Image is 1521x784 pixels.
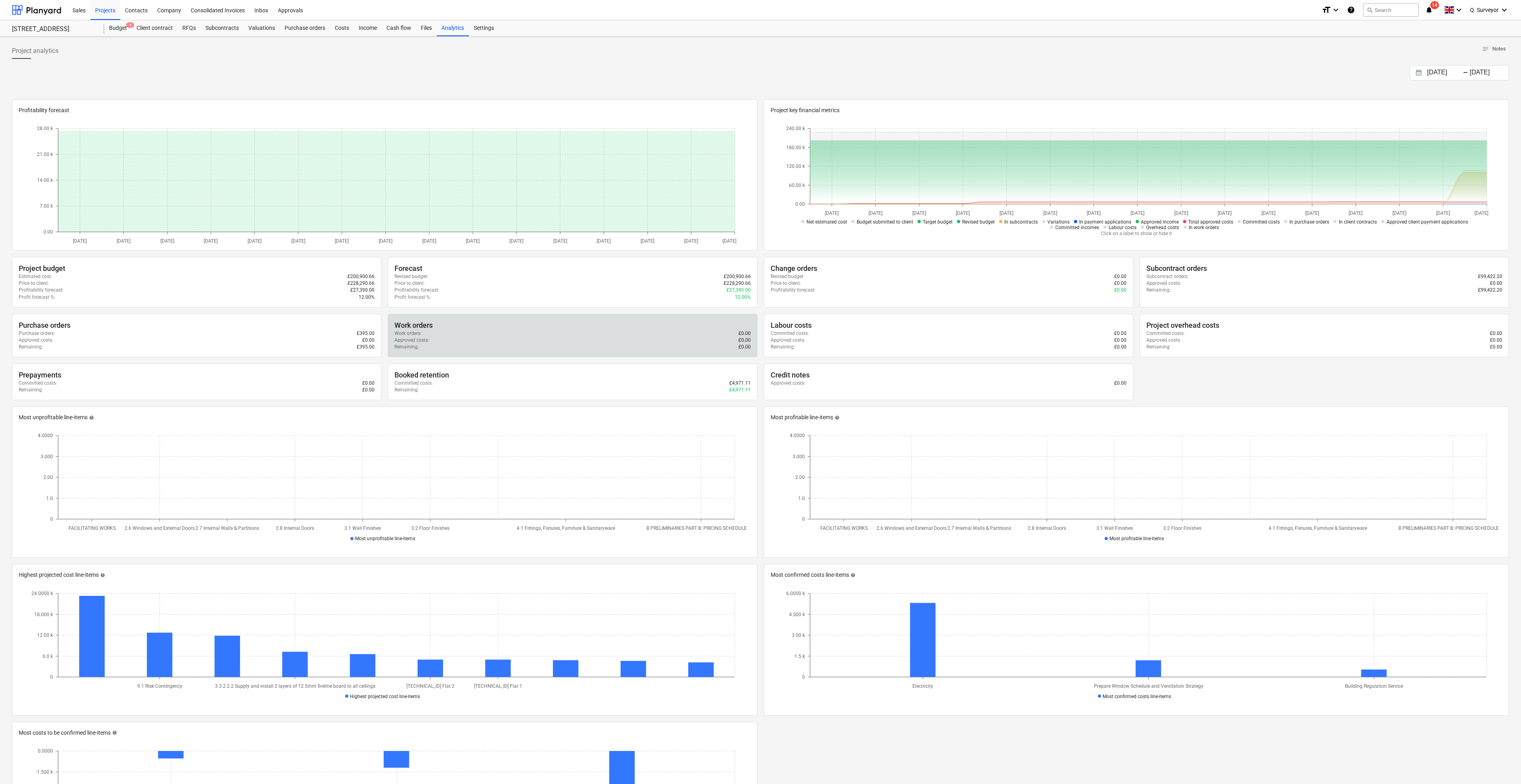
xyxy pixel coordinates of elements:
p: £395.00 [357,330,375,337]
tspan: [DATE] [597,238,611,244]
a: Income [354,20,382,36]
p: £0.00 [1490,344,1502,350]
p: Profitability forecast [19,106,751,115]
span: Committed costs [1243,219,1280,225]
tspan: [DATE] [1436,210,1450,216]
tspan: 2.7 Internal Walls & Partitions [947,525,1011,531]
a: Purchase orders [280,20,330,36]
tspan: [DATE] [204,238,218,244]
tspan: 4.1 Fittings, Fixtures, Furniture & Sanitaryware [517,525,615,531]
tspan: [DATE] [1174,210,1188,216]
div: Most profitable line-items [771,413,1503,422]
div: Prepayments [19,370,375,380]
tspan: 0.00 [795,201,805,207]
tspan: 3.000 [793,454,805,459]
tspan: 2.6 Windows and External Doors [125,525,195,531]
p: £0.00 [362,337,375,344]
div: Booked retention [394,370,750,380]
a: Settings [469,20,499,36]
span: In payment applications [1079,219,1131,225]
button: Search [1363,3,1419,17]
span: Approved income [1141,219,1179,225]
tspan: B PRELIMINARIES PART B: PRICING SCHEDULE [646,525,747,531]
p: Committed costs : [19,380,57,387]
tspan: Electricity [912,683,933,689]
tspan: 0 [50,674,53,680]
p: £0.00 [1490,337,1502,344]
p: £0.00 [1114,287,1127,294]
span: Project analytics [12,46,59,56]
input: Start Date [1425,67,1466,78]
span: In purchase orders [1289,219,1329,225]
p: Approved costs : [1146,280,1181,287]
p: £200,900.66 [724,273,751,280]
div: RFQs [178,20,201,36]
p: Subcontract orders : [1146,273,1189,280]
tspan: FACILITATING WORKS [68,525,116,531]
tspan: 4.500 k [789,611,805,617]
tspan: 2.00 [795,475,805,481]
span: Notes [1482,45,1506,54]
span: Total approved costs [1188,219,1233,225]
tspan: [DATE] [1000,210,1013,216]
p: Remaining : [394,344,419,350]
tspan: 60.00 k [789,183,805,188]
p: Remaining : [1146,287,1171,294]
tspan: 120.00 k [786,163,805,169]
p: Profit forecast % : [19,294,55,301]
p: £228,290.66 [348,280,375,287]
tspan: 18.000 k [34,611,53,617]
span: 14 [1430,1,1439,9]
i: format_size [1322,5,1331,15]
div: Change orders [771,264,1127,273]
tspan: 3.2 Floor Finishes [1163,525,1201,531]
tspan: [DATE] [291,238,305,244]
tspan: [DATE] [553,238,567,244]
p: Remaining : [1146,344,1171,350]
tspan: B PRELIMINARIES PART B: PRICING SCHEDULE [1398,525,1498,531]
tspan: -1.500 k [36,769,53,774]
tspan: 24.0000 k [31,591,53,596]
tspan: [DATE] [160,238,174,244]
div: - [1463,70,1468,75]
tspan: 9.1 Risk Contingency [137,683,182,689]
p: Click on a label to show or hide it [786,230,1487,237]
span: Net estimated cost [806,219,847,225]
tspan: 1.0 [46,496,53,501]
tspan: 2.8 Internal Doors [276,525,314,531]
p: £0.00 [1114,330,1127,337]
p: £0.00 [738,337,751,344]
div: Project budget [19,264,375,273]
p: Committed costs : [771,330,809,337]
tspan: 3.000 [41,454,53,459]
tspan: [DATE] [1474,210,1488,216]
i: keyboard_arrow_down [1454,5,1464,15]
tspan: 240.00 k [786,126,805,131]
i: Knowledge base [1347,5,1355,15]
p: £0.00 [1114,337,1127,344]
tspan: [DATE] [1305,210,1319,216]
a: Valuations [244,20,280,36]
a: Client contract [132,20,178,36]
tspan: [DATE] [1392,210,1406,216]
span: help [833,415,840,420]
p: £0.00 [1114,280,1127,287]
input: End Date [1468,67,1509,78]
p: Approved costs : [19,337,53,344]
p: £27,390.00 [350,287,375,294]
tspan: [DATE] [912,210,926,216]
tspan: 3.2 Floor Finishes [411,525,449,531]
a: Budget4 [104,20,132,36]
p: £0.00 [1114,273,1127,280]
div: Subcontracts [201,20,244,36]
a: Cash flow [382,20,416,36]
tspan: [DATE] [1349,210,1363,216]
span: Q. Surveyor [1470,7,1499,13]
p: £395.00 [357,344,375,350]
span: Target budget [923,219,953,225]
p: Profit forecast % : [394,294,431,301]
p: £0.00 [738,330,751,337]
span: Revised budget [962,219,995,225]
tspan: 7.00 k [40,203,53,209]
tspan: 2.8 Internal Doors [1028,525,1066,531]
